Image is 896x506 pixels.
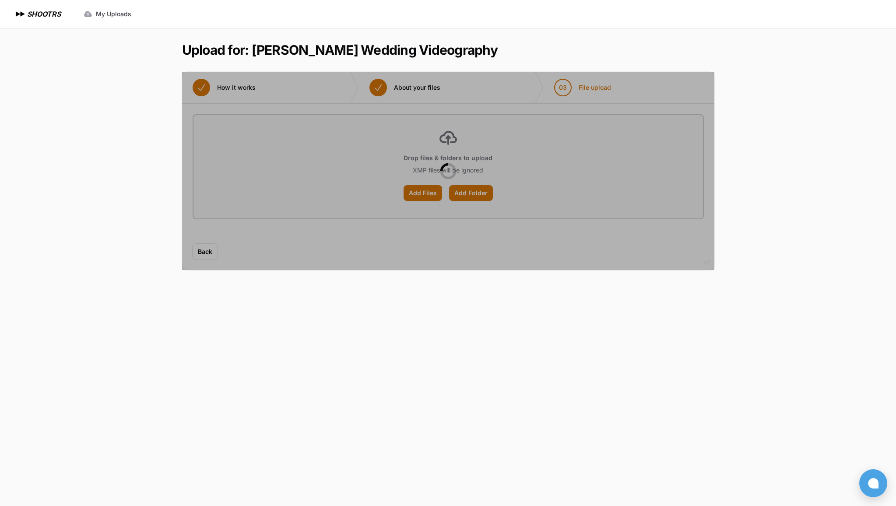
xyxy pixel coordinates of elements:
h1: SHOOTRS [27,9,61,19]
a: My Uploads [78,6,137,22]
span: My Uploads [96,10,131,18]
button: Open chat window [859,469,887,497]
a: SHOOTRS SHOOTRS [14,9,61,19]
img: SHOOTRS [14,9,27,19]
h1: Upload for: [PERSON_NAME] Wedding Videography [182,42,498,58]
